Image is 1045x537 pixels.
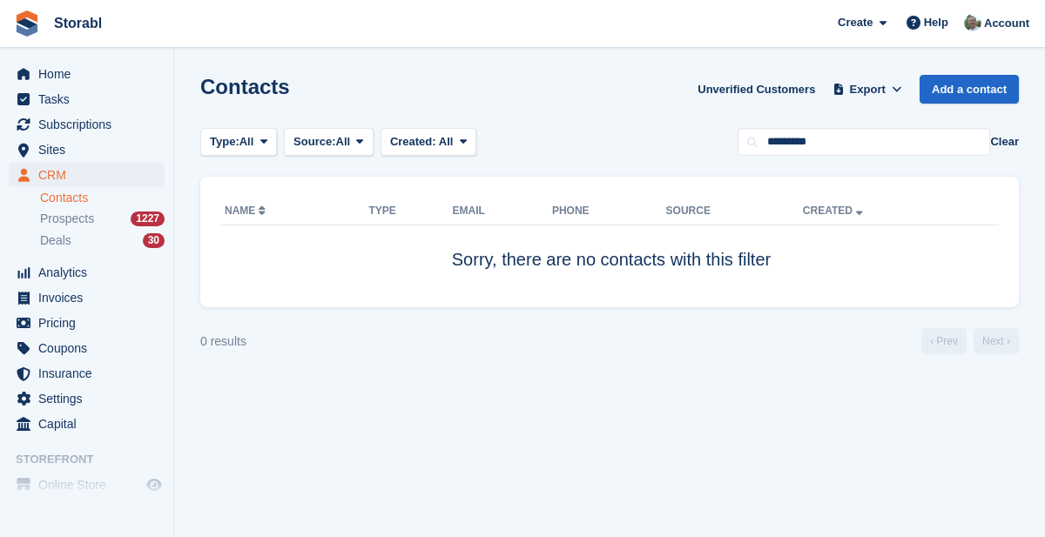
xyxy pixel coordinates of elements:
[9,62,165,86] a: menu
[838,14,873,31] span: Create
[38,336,143,360] span: Coupons
[38,112,143,137] span: Subscriptions
[40,211,94,227] span: Prospects
[9,412,165,436] a: menu
[38,87,143,111] span: Tasks
[9,285,165,310] a: menu
[40,232,165,250] a: Deals 30
[143,233,165,248] div: 30
[38,138,143,162] span: Sites
[38,311,143,335] span: Pricing
[38,285,143,310] span: Invoices
[9,112,165,137] a: menu
[964,14,981,31] img: Peter Moxon
[918,328,1022,354] nav: Page
[920,75,1019,104] a: Add a contact
[381,128,476,157] button: Created: All
[284,128,374,157] button: Source: All
[200,75,290,98] h1: Contacts
[924,14,948,31] span: Help
[691,75,822,104] a: Unverified Customers
[131,211,165,226] div: 1227
[225,205,269,217] a: Name
[293,133,335,151] span: Source:
[9,163,165,187] a: menu
[38,473,143,497] span: Online Store
[336,133,351,151] span: All
[38,361,143,386] span: Insurance
[390,135,436,148] span: Created:
[803,205,866,217] a: Created
[16,451,173,468] span: Storefront
[9,473,165,497] a: menu
[984,15,1029,32] span: Account
[38,163,143,187] span: CRM
[439,135,454,148] span: All
[38,260,143,285] span: Analytics
[14,10,40,37] img: stora-icon-8386f47178a22dfd0bd8f6a31ec36ba5ce8667c1dd55bd0f319d3a0aa187defe.svg
[40,232,71,249] span: Deals
[239,133,254,151] span: All
[453,198,552,225] th: Email
[9,260,165,285] a: menu
[921,328,967,354] a: Previous
[38,62,143,86] span: Home
[38,386,143,411] span: Settings
[144,474,165,495] a: Preview store
[9,361,165,386] a: menu
[369,198,453,225] th: Type
[38,412,143,436] span: Capital
[47,9,109,37] a: Storabl
[9,386,165,411] a: menu
[210,133,239,151] span: Type:
[9,311,165,335] a: menu
[9,336,165,360] a: menu
[552,198,666,225] th: Phone
[9,138,165,162] a: menu
[40,210,165,228] a: Prospects 1227
[40,190,165,206] a: Contacts
[850,81,886,98] span: Export
[829,75,906,104] button: Export
[200,332,246,351] div: 0 results
[200,128,277,157] button: Type: All
[452,250,771,269] span: Sorry, there are no contacts with this filter
[990,133,1019,151] button: Clear
[9,87,165,111] a: menu
[974,328,1019,354] a: Next
[666,198,803,225] th: Source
